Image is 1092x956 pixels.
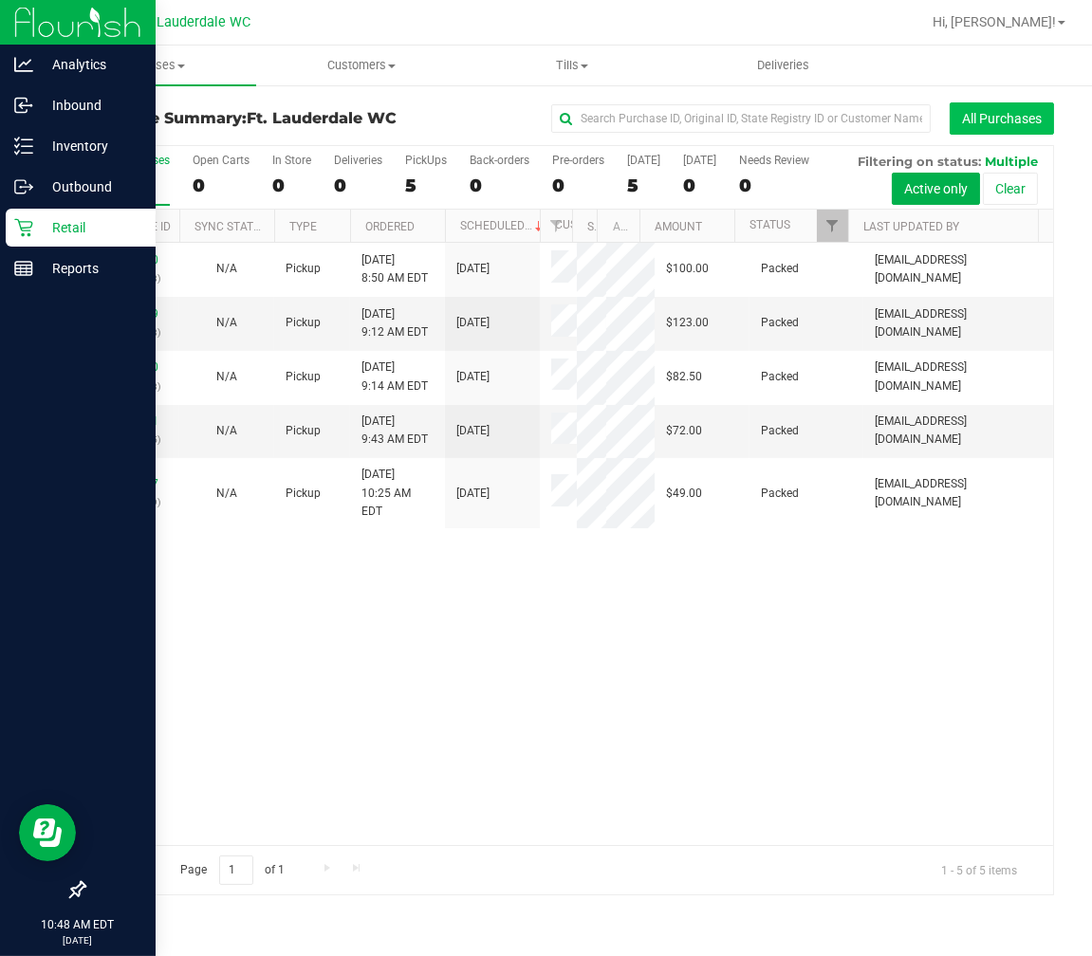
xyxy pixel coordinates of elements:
inline-svg: Retail [14,218,33,237]
div: 0 [193,175,250,196]
span: Pickup [286,368,321,386]
a: Filter [817,210,848,242]
p: Analytics [33,53,147,76]
span: Deliveries [731,57,835,74]
span: Packed [761,260,799,278]
h3: Purchase Summary: [83,110,407,127]
span: [DATE] [456,422,490,440]
button: Clear [983,173,1038,205]
span: [EMAIL_ADDRESS][DOMAIN_NAME] [875,251,1042,287]
span: Multiple [985,154,1038,169]
inline-svg: Inbound [14,96,33,115]
span: Not Applicable [216,262,237,275]
a: Amount [655,220,702,233]
div: 0 [470,175,529,196]
span: Packed [761,422,799,440]
span: [DATE] [456,314,490,332]
div: 5 [627,175,660,196]
span: [DATE] 9:12 AM EDT [361,305,428,341]
p: Reports [33,257,147,280]
div: 0 [683,175,716,196]
span: [EMAIL_ADDRESS][DOMAIN_NAME] [875,358,1042,395]
span: Not Applicable [216,424,237,437]
span: $72.00 [666,422,702,440]
div: 0 [739,175,809,196]
a: Type [289,220,317,233]
span: Tills [468,57,676,74]
span: Not Applicable [216,316,237,329]
p: 10:48 AM EDT [9,916,147,933]
input: 1 [219,855,253,885]
inline-svg: Reports [14,259,33,278]
div: [DATE] [627,154,660,167]
div: 0 [334,175,382,196]
div: Deliveries [334,154,382,167]
span: Pickup [286,422,321,440]
div: 0 [552,175,604,196]
span: [DATE] 8:50 AM EDT [361,251,428,287]
span: Not Applicable [216,370,237,383]
input: Search Purchase ID, Original ID, State Registry ID or Customer Name... [551,104,931,133]
iframe: Resource center [19,804,76,861]
button: N/A [216,314,237,332]
div: 0 [272,175,311,196]
span: Filtering on status: [858,154,981,169]
div: [DATE] [683,154,716,167]
span: 1 - 5 of 5 items [926,855,1032,884]
span: $82.50 [666,368,702,386]
span: Ft. Lauderdale WC [137,14,250,30]
span: Customers [257,57,466,74]
a: State Registry ID [587,220,687,233]
a: Ordered [365,220,415,233]
span: [EMAIL_ADDRESS][DOMAIN_NAME] [875,475,1042,511]
span: [EMAIL_ADDRESS][DOMAIN_NAME] [875,413,1042,449]
span: Pickup [286,314,321,332]
div: Back-orders [470,154,529,167]
span: [DATE] [456,485,490,503]
span: [DATE] 9:14 AM EDT [361,358,428,395]
inline-svg: Outbound [14,177,33,196]
a: Scheduled [460,219,546,232]
p: [DATE] [9,933,147,947]
a: Deliveries [677,46,888,85]
a: Tills [467,46,677,85]
span: Packed [761,314,799,332]
span: [DATE] 10:25 AM EDT [361,466,434,521]
div: In Store [272,154,311,167]
inline-svg: Inventory [14,137,33,156]
span: $49.00 [666,485,702,503]
button: Active only [892,173,980,205]
div: Needs Review [739,154,809,167]
span: [EMAIL_ADDRESS][DOMAIN_NAME] [875,305,1042,341]
div: Pre-orders [552,154,604,167]
span: $123.00 [666,314,709,332]
span: Pickup [286,485,321,503]
a: Last Updated By [863,220,959,233]
a: Status [750,218,790,231]
a: Filter [540,210,571,242]
th: Address [597,210,639,243]
button: N/A [216,260,237,278]
p: Retail [33,216,147,239]
p: Inventory [33,135,147,157]
p: Outbound [33,175,147,198]
span: [DATE] 9:43 AM EDT [361,413,428,449]
div: PickUps [405,154,447,167]
span: Hi, [PERSON_NAME]! [933,14,1056,29]
span: Packed [761,485,799,503]
span: Page of 1 [164,855,301,885]
a: Customers [256,46,467,85]
span: [DATE] [456,368,490,386]
a: Sync Status [194,220,268,233]
span: $100.00 [666,260,709,278]
span: Packed [761,368,799,386]
div: Open Carts [193,154,250,167]
div: 5 [405,175,447,196]
button: All Purchases [950,102,1054,135]
span: Pickup [286,260,321,278]
inline-svg: Analytics [14,55,33,74]
span: Not Applicable [216,487,237,500]
button: N/A [216,368,237,386]
button: N/A [216,485,237,503]
p: Inbound [33,94,147,117]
